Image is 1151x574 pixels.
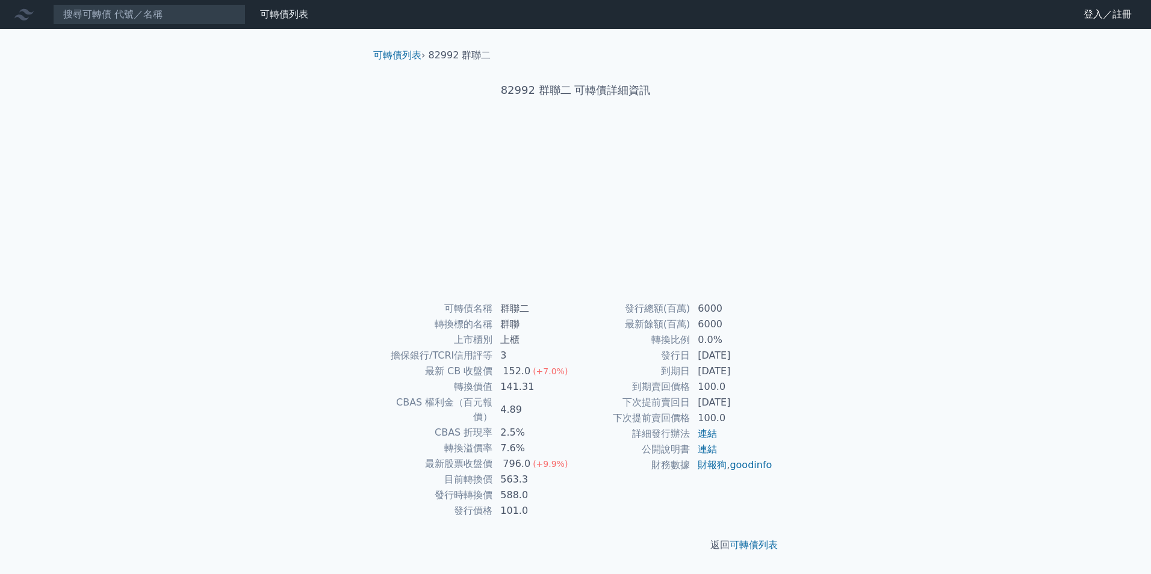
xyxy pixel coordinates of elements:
[575,457,690,473] td: 財務數據
[378,332,493,348] td: 上市櫃別
[378,456,493,472] td: 最新股票收盤價
[493,301,575,316] td: 群聯二
[493,503,575,519] td: 101.0
[378,472,493,487] td: 目前轉換價
[493,472,575,487] td: 563.3
[690,395,773,410] td: [DATE]
[378,440,493,456] td: 轉換溢價率
[575,410,690,426] td: 下次提前賣回價格
[690,332,773,348] td: 0.0%
[575,316,690,332] td: 最新餘額(百萬)
[690,348,773,363] td: [DATE]
[690,301,773,316] td: 6000
[575,426,690,442] td: 詳細發行辦法
[378,301,493,316] td: 可轉債名稱
[378,395,493,425] td: CBAS 權利金（百元報價）
[429,48,491,63] li: 82992 群聯二
[1074,5,1141,24] a: 登入／註冊
[500,364,533,378] div: 152.0
[493,487,575,503] td: 588.0
[493,379,575,395] td: 141.31
[493,440,575,456] td: 7.6%
[493,316,575,332] td: 群聯
[378,348,493,363] td: 擔保銀行/TCRI信用評等
[575,442,690,457] td: 公開說明書
[493,348,575,363] td: 3
[698,428,717,439] a: 連結
[690,316,773,332] td: 6000
[500,457,533,471] div: 796.0
[730,539,778,551] a: 可轉債列表
[260,8,308,20] a: 可轉債列表
[690,363,773,379] td: [DATE]
[364,538,787,552] p: 返回
[690,457,773,473] td: ,
[575,363,690,379] td: 到期日
[378,503,493,519] td: 發行價格
[364,82,787,99] h1: 82992 群聯二 可轉債詳細資訊
[493,332,575,348] td: 上櫃
[493,395,575,425] td: 4.89
[575,301,690,316] td: 發行總額(百萬)
[378,379,493,395] td: 轉換價值
[493,425,575,440] td: 2.5%
[690,410,773,426] td: 100.0
[378,487,493,503] td: 發行時轉換價
[698,443,717,455] a: 連結
[378,425,493,440] td: CBAS 折現率
[533,459,568,469] span: (+9.9%)
[373,48,425,63] li: ›
[53,4,246,25] input: 搜尋可轉債 代號／名稱
[690,379,773,395] td: 100.0
[373,49,421,61] a: 可轉債列表
[378,316,493,332] td: 轉換標的名稱
[730,459,772,471] a: goodinfo
[575,348,690,363] td: 發行日
[378,363,493,379] td: 最新 CB 收盤價
[575,395,690,410] td: 下次提前賣回日
[533,366,568,376] span: (+7.0%)
[698,459,727,471] a: 財報狗
[575,379,690,395] td: 到期賣回價格
[575,332,690,348] td: 轉換比例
